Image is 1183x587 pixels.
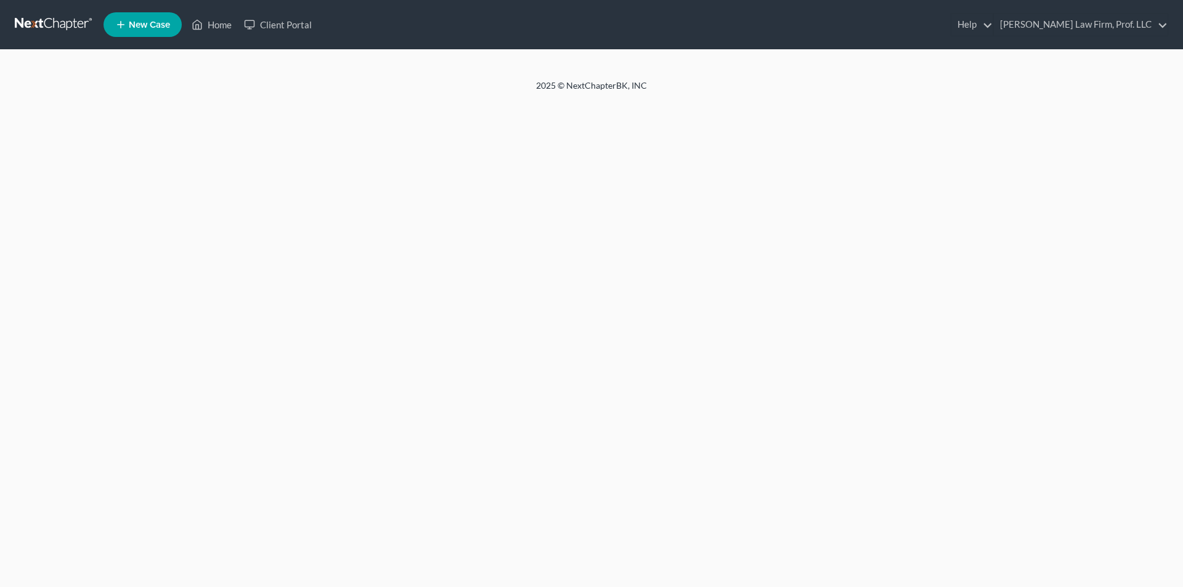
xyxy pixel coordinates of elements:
[994,14,1168,36] a: [PERSON_NAME] Law Firm, Prof. LLC
[104,12,182,37] new-legal-case-button: New Case
[185,14,238,36] a: Home
[951,14,993,36] a: Help
[238,14,318,36] a: Client Portal
[240,79,943,102] div: 2025 © NextChapterBK, INC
